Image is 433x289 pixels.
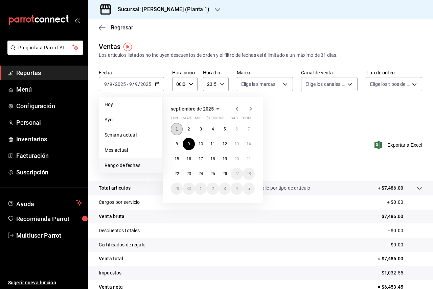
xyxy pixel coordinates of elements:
[111,24,133,31] span: Regresar
[123,43,132,51] img: Tooltip marker
[223,171,227,176] abbr: 26 de septiembre de 2025
[248,127,250,131] abbr: 7 de septiembre de 2025
[248,186,250,191] abbr: 5 de octubre de 2025
[376,141,422,149] span: Exportar a Excel
[231,123,243,135] button: 6 de septiembre de 2025
[74,18,80,23] button: open_drawer_menu
[135,81,138,87] input: --
[183,168,195,180] button: 23 de septiembre de 2025
[207,153,219,165] button: 18 de septiembre de 2025
[171,138,183,150] button: 8 de septiembre de 2025
[176,142,178,146] abbr: 8 de septiembre de 2025
[219,168,231,180] button: 26 de septiembre de 2025
[105,101,157,108] span: Hoy
[105,131,157,139] span: Semana actual
[219,116,224,123] abbr: viernes
[127,81,128,87] span: -
[231,168,243,180] button: 27 de septiembre de 2025
[107,81,109,87] span: /
[199,142,203,146] abbr: 10 de septiembre de 2025
[195,116,201,123] abbr: miércoles
[210,156,215,161] abbr: 18 de septiembre de 2025
[200,186,202,191] abbr: 1 de octubre de 2025
[210,171,215,176] abbr: 25 de septiembre de 2025
[132,81,134,87] span: /
[378,185,403,192] p: + $7,486.00
[138,81,140,87] span: /
[99,269,121,276] p: Impuestos
[210,142,215,146] abbr: 11 de septiembre de 2025
[186,186,191,191] abbr: 30 de septiembre de 2025
[195,123,207,135] button: 3 de septiembre de 2025
[243,183,255,195] button: 5 de octubre de 2025
[16,135,82,144] span: Inventarios
[247,171,251,176] abbr: 28 de septiembre de 2025
[104,81,107,87] input: --
[16,101,82,111] span: Configuración
[99,241,145,248] p: Certificados de regalo
[16,118,82,127] span: Personal
[16,214,82,223] span: Recomienda Parrot
[199,171,203,176] abbr: 24 de septiembre de 2025
[99,199,140,206] p: Cargos por servicio
[212,127,214,131] abbr: 4 de septiembre de 2025
[175,186,179,191] abbr: 29 de septiembre de 2025
[113,81,115,87] span: /
[243,138,255,150] button: 14 de septiembre de 2025
[219,123,231,135] button: 5 de septiembre de 2025
[235,127,238,131] abbr: 6 de septiembre de 2025
[243,123,255,135] button: 7 de septiembre de 2025
[247,142,251,146] abbr: 14 de septiembre de 2025
[379,269,422,276] p: - $1,032.55
[235,186,238,191] abbr: 4 de octubre de 2025
[171,153,183,165] button: 15 de septiembre de 2025
[18,44,73,51] span: Pregunta a Parrot AI
[115,81,126,87] input: ----
[195,138,207,150] button: 10 de septiembre de 2025
[207,183,219,195] button: 2 de octubre de 2025
[99,185,131,192] p: Total artículos
[183,138,195,150] button: 9 de septiembre de 2025
[99,24,133,31] button: Regresar
[207,138,219,150] button: 11 de septiembre de 2025
[207,123,219,135] button: 4 de septiembre de 2025
[219,138,231,150] button: 12 de septiembre de 2025
[243,116,251,123] abbr: domingo
[231,138,243,150] button: 13 de septiembre de 2025
[171,183,183,195] button: 29 de septiembre de 2025
[237,70,293,75] label: Marca
[203,70,228,75] label: Hora fin
[219,183,231,195] button: 3 de octubre de 2025
[234,156,239,161] abbr: 20 de septiembre de 2025
[112,5,209,14] h3: Sucursal: [PERSON_NAME] (Planta 1)
[231,116,238,123] abbr: sábado
[378,213,422,220] p: = $7,486.00
[16,68,82,77] span: Reportes
[175,171,179,176] abbr: 22 de septiembre de 2025
[16,168,82,177] span: Suscripción
[378,255,422,262] p: = $7,486.00
[105,162,157,169] span: Rango de fechas
[183,116,191,123] abbr: martes
[172,70,198,75] label: Hora inicio
[176,127,178,131] abbr: 1 de septiembre de 2025
[109,81,113,87] input: --
[224,127,226,131] abbr: 5 de septiembre de 2025
[188,142,190,146] abbr: 9 de septiembre de 2025
[195,168,207,180] button: 24 de septiembre de 2025
[388,241,422,248] p: - $0.00
[183,183,195,195] button: 30 de septiembre de 2025
[305,81,345,88] span: Elige los canales de venta
[207,116,247,123] abbr: jueves
[207,168,219,180] button: 25 de septiembre de 2025
[366,70,422,75] label: Tipo de orden
[243,153,255,165] button: 21 de septiembre de 2025
[16,231,82,240] span: Multiuser Parrot
[175,156,179,161] abbr: 15 de septiembre de 2025
[234,171,239,176] abbr: 27 de septiembre de 2025
[388,227,422,234] p: - $0.00
[219,153,231,165] button: 19 de septiembre de 2025
[301,70,358,75] label: Canal de venta
[231,183,243,195] button: 4 de octubre de 2025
